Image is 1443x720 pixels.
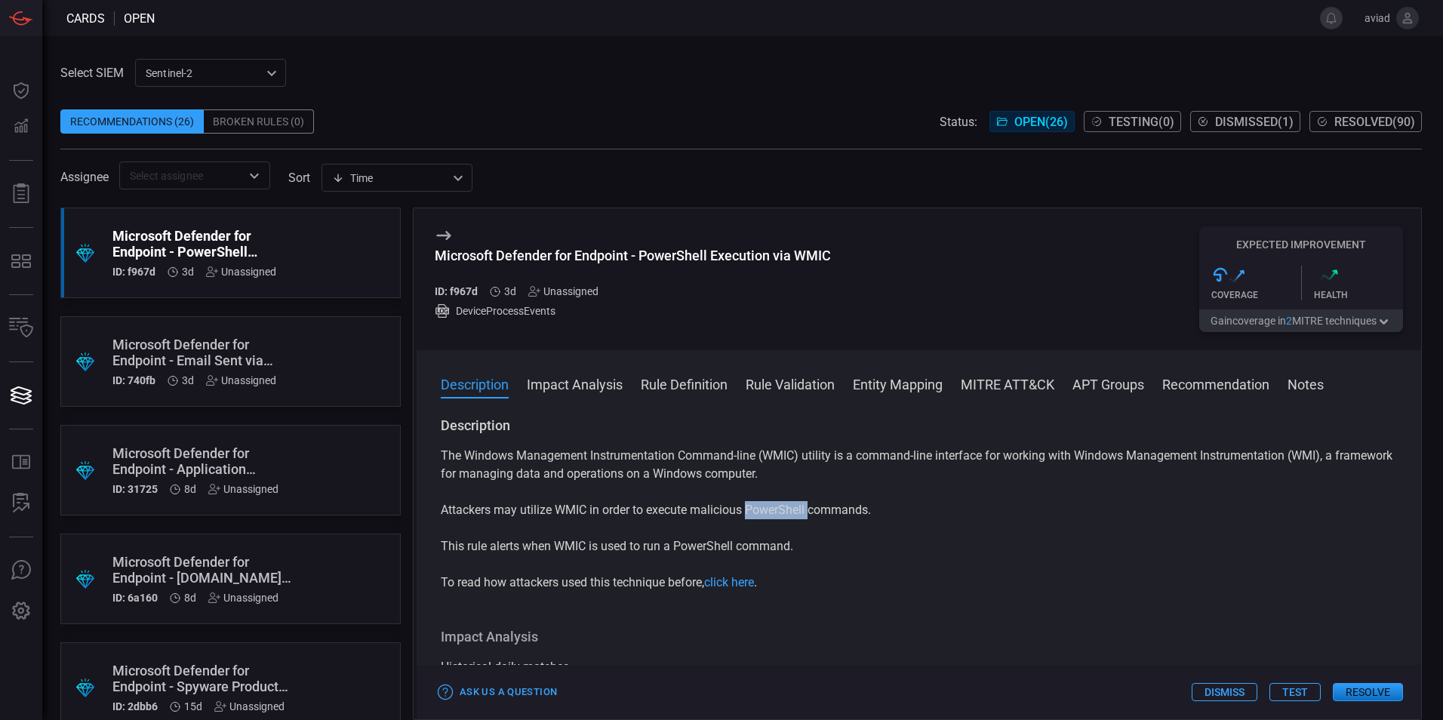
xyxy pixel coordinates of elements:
[112,483,158,495] h5: ID: 31725
[1211,290,1301,300] div: Coverage
[1072,374,1144,392] button: APT Groups
[60,109,204,134] div: Recommendations (26)
[528,285,598,297] div: Unassigned
[112,374,155,386] h5: ID: 740fb
[3,552,39,589] button: Ask Us A Question
[244,165,265,186] button: Open
[435,303,831,318] div: DeviceProcessEvents
[746,374,835,392] button: Rule Validation
[441,628,1397,646] h3: Impact Analysis
[3,310,39,346] button: Inventory
[1333,683,1403,701] button: Resolve
[441,501,1397,519] p: Attackers may utilize WMIC in order to execute malicious PowerShell commands.
[853,374,943,392] button: Entity Mapping
[441,374,509,392] button: Description
[1162,374,1269,392] button: Recommendation
[3,485,39,522] button: ALERT ANALYSIS
[1269,683,1321,701] button: Test
[504,285,516,297] span: Sep 07, 2025 10:54 AM
[989,111,1075,132] button: Open(26)
[3,445,39,481] button: Rule Catalog
[112,554,291,586] div: Microsoft Defender for Endpoint - Mega.nz Traffic Detected
[112,445,291,477] div: Microsoft Defender for Endpoint - Application Whitelisting Bypass via Dxcap.exe
[961,374,1054,392] button: MITRE ATT&CK
[1190,111,1300,132] button: Dismissed(1)
[1314,290,1404,300] div: Health
[3,72,39,109] button: Dashboard
[1109,115,1174,129] span: Testing ( 0 )
[112,592,158,604] h5: ID: 6a160
[1084,111,1181,132] button: Testing(0)
[441,537,1397,555] p: This rule alerts when WMIC is used to run a PowerShell command.
[1286,315,1292,327] span: 2
[527,374,623,392] button: Impact Analysis
[112,228,291,260] div: Microsoft Defender for Endpoint - PowerShell Execution via WMIC
[641,374,728,392] button: Rule Definition
[441,417,1397,435] h3: Description
[1199,238,1403,251] h5: Expected Improvement
[112,663,291,694] div: Microsoft Defender for Endpoint - Spyware Product Reconnaissance Via WMIC
[182,266,194,278] span: Sep 07, 2025 10:54 AM
[435,248,831,263] div: Microsoft Defender for Endpoint - PowerShell Execution via WMIC
[435,285,478,297] h5: ID: f967d
[3,243,39,279] button: MITRE - Detection Posture
[332,171,448,186] div: Time
[112,700,158,712] h5: ID: 2dbb6
[208,483,278,495] div: Unassigned
[288,171,310,185] label: sort
[3,109,39,145] button: Detections
[112,266,155,278] h5: ID: f967d
[60,66,124,80] label: Select SIEM
[3,593,39,629] button: Preferences
[1215,115,1294,129] span: Dismissed ( 1 )
[3,176,39,212] button: Reports
[435,681,561,704] button: Ask Us a Question
[60,170,109,184] span: Assignee
[1349,12,1390,24] span: aviad
[1192,683,1257,701] button: Dismiss
[182,374,194,386] span: Sep 07, 2025 10:54 AM
[441,658,1397,676] div: Historical daily matches
[184,700,202,712] span: Aug 26, 2025 8:43 AM
[124,11,155,26] span: open
[204,109,314,134] div: Broken Rules (0)
[124,166,241,185] input: Select assignee
[206,374,276,386] div: Unassigned
[184,592,196,604] span: Sep 02, 2025 10:49 AM
[1334,115,1415,129] span: Resolved ( 90 )
[146,66,262,81] p: sentinel-2
[214,700,285,712] div: Unassigned
[1199,309,1403,332] button: Gaincoverage in2MITRE techniques
[704,575,754,589] a: click here
[208,592,278,604] div: Unassigned
[112,337,291,368] div: Microsoft Defender for Endpoint - Email Sent via Outlook API Call
[940,115,977,129] span: Status:
[1014,115,1068,129] span: Open ( 26 )
[3,377,39,414] button: Cards
[441,574,1397,592] p: To read how attackers used this technique before, .
[206,266,276,278] div: Unassigned
[1309,111,1422,132] button: Resolved(90)
[184,483,196,495] span: Sep 02, 2025 10:49 AM
[441,447,1397,483] p: The Windows Management Instrumentation Command-line (WMIC) utility is a command-line interface fo...
[66,11,105,26] span: Cards
[1288,374,1324,392] button: Notes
